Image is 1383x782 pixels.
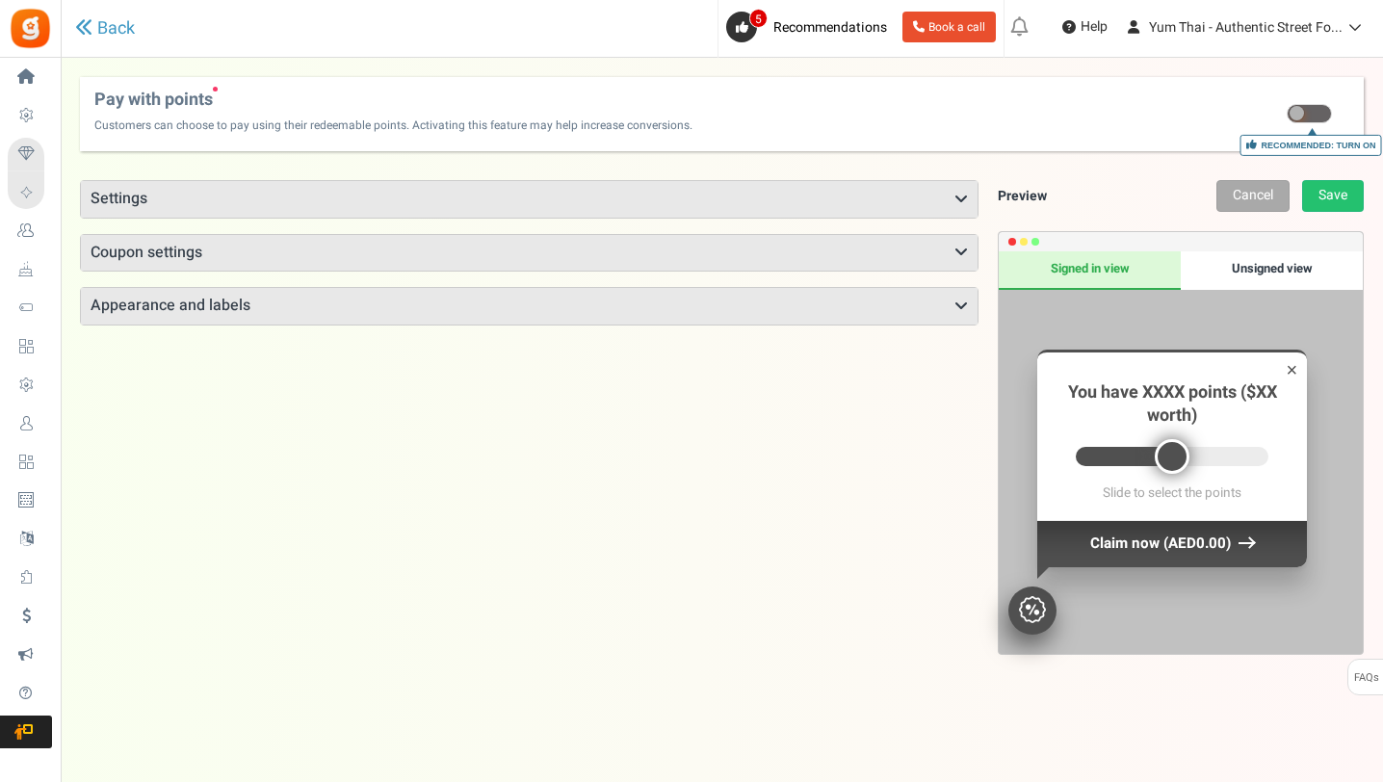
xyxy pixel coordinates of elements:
[9,7,52,50] img: Gratisfaction
[1353,660,1379,696] span: FAQs
[773,17,887,38] span: Recommendations
[1181,251,1363,290] div: Unsigned view
[1055,12,1115,42] a: Help
[902,12,996,42] a: Book a call
[1163,533,1231,554] span: (AED0.00)
[81,181,978,218] h3: Settings
[998,189,1047,203] h5: Preview
[1052,485,1292,501] div: Slide to select the points
[1090,533,1160,554] span: Claim now
[1302,180,1364,212] a: Save
[749,9,768,28] span: 5
[1149,17,1343,38] span: Yum Thai - Authentic Street Fo...
[1037,520,1307,566] div: Claim now (AED0.00)
[213,87,218,91] span: New
[999,251,1181,290] div: Signed in view
[1216,180,1290,212] a: Cancel
[1068,379,1277,429] span: You have XXXX points ($XX worth)
[81,288,978,325] h3: Appearance and labels
[1019,596,1046,623] img: badge.svg
[999,251,1363,654] div: Preview only
[726,12,895,42] a: 5 Recommendations
[94,87,692,110] span: Pay with points
[1286,357,1297,383] div: ×
[94,110,692,132] span: Customers can choose to pay using their redeemable points. Activating this feature may help incre...
[81,235,978,272] h3: Coupon settings
[1076,17,1108,37] span: Help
